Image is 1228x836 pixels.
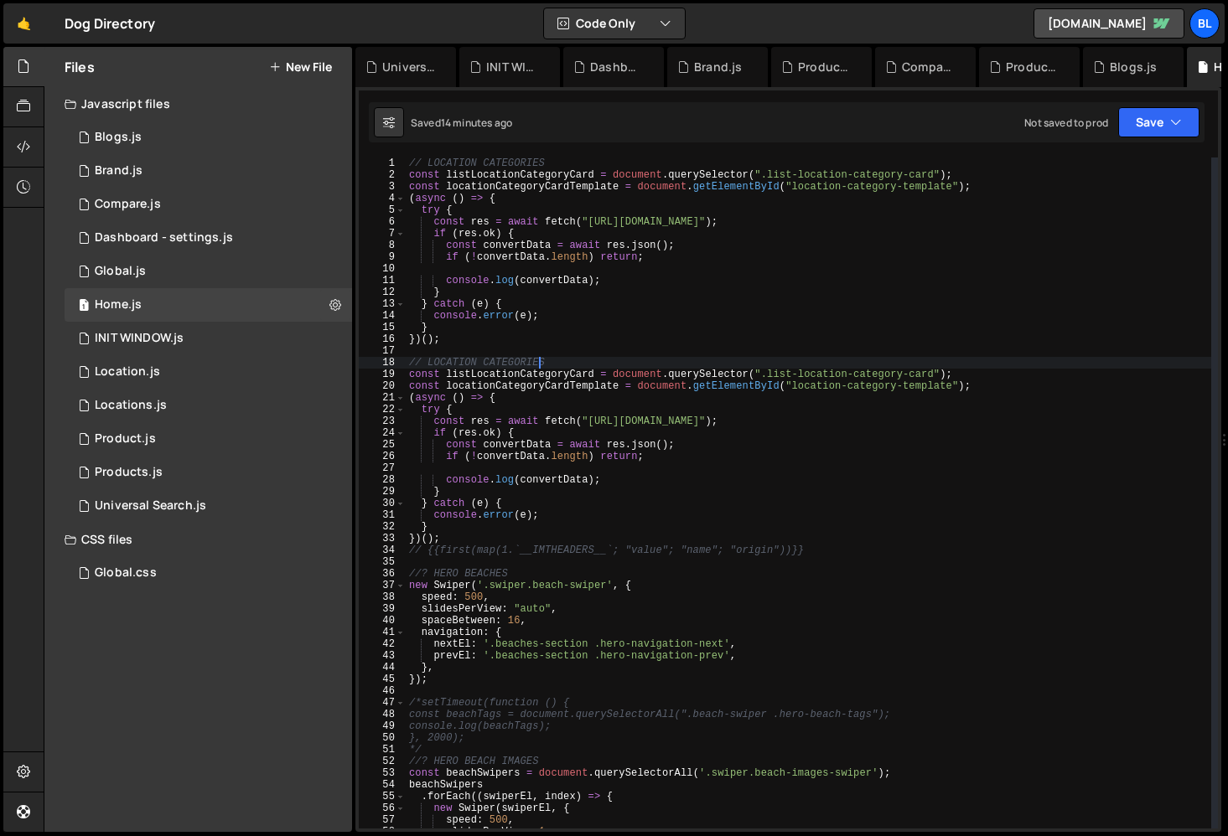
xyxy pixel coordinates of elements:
[65,322,352,355] div: 16220/44477.js
[694,59,742,75] div: Brand.js
[359,181,406,193] div: 3
[411,116,512,130] div: Saved
[359,474,406,486] div: 28
[359,720,406,732] div: 49
[95,498,206,513] div: Universal Search.js
[359,298,406,310] div: 13
[359,685,406,697] div: 46
[359,802,406,814] div: 56
[359,756,406,767] div: 52
[798,59,852,75] div: Product.js
[95,331,184,346] div: INIT WINDOW.js
[359,204,406,216] div: 5
[359,251,406,263] div: 9
[359,415,406,427] div: 23
[79,300,89,313] span: 1
[359,345,406,357] div: 17
[95,364,160,379] div: Location.js
[359,615,406,627] div: 40
[359,216,406,228] div: 6
[359,451,406,462] div: 26
[359,228,406,240] div: 7
[359,157,406,169] div: 1
[359,263,406,275] div: 10
[359,169,406,181] div: 2
[359,521,406,533] div: 32
[359,404,406,415] div: 22
[486,59,540,75] div: INIT WINDOW.js
[95,197,161,212] div: Compare.js
[44,87,352,121] div: Javascript files
[269,60,332,74] button: New File
[359,673,406,685] div: 45
[65,221,352,255] div: 16220/44476.js
[359,333,406,345] div: 16
[359,533,406,544] div: 33
[1006,59,1060,75] div: Products.js
[359,568,406,580] div: 36
[1034,8,1184,39] a: [DOMAIN_NAME]
[359,627,406,638] div: 41
[95,297,142,312] div: Home.js
[95,465,163,480] div: Products.js
[95,264,146,279] div: Global.js
[359,697,406,709] div: 47
[95,130,142,145] div: Blogs.js
[359,439,406,451] div: 25
[359,392,406,404] div: 21
[359,193,406,204] div: 4
[359,791,406,802] div: 55
[359,603,406,615] div: 39
[359,357,406,369] div: 18
[359,580,406,591] div: 37
[359,509,406,521] div: 31
[65,58,95,76] h2: Files
[382,59,436,75] div: Universal Search.js
[44,523,352,556] div: CSS files
[65,13,155,34] div: Dog Directory
[3,3,44,44] a: 🤙
[902,59,956,75] div: Compare.js
[359,427,406,439] div: 24
[359,380,406,392] div: 20
[359,662,406,673] div: 44
[359,650,406,662] div: 43
[1189,8,1220,39] a: Bl
[95,398,167,413] div: Locations.js
[65,489,352,523] div: 16220/45124.js
[1024,116,1108,130] div: Not saved to prod
[359,498,406,509] div: 30
[359,744,406,756] div: 51
[359,310,406,322] div: 14
[65,288,352,322] div: 16220/44319.js
[359,591,406,603] div: 38
[544,8,685,39] button: Code Only
[1118,107,1200,137] button: Save
[359,767,406,779] div: 53
[359,779,406,791] div: 54
[441,116,512,130] div: 14 minutes ago
[95,431,156,446] div: Product.js
[65,255,352,288] div: 16220/43681.js
[65,456,352,489] div: 16220/44324.js
[359,638,406,650] div: 42
[359,369,406,380] div: 19
[359,286,406,298] div: 12
[65,121,352,154] div: 16220/44321.js
[65,389,352,422] div: 16220/43680.js
[65,355,352,389] : 16220/43679.js
[95,163,142,178] div: Brand.js
[359,322,406,333] div: 15
[1110,59,1157,75] div: Blogs.js
[65,556,352,590] div: 16220/43682.css
[359,814,406,826] div: 57
[359,732,406,744] div: 50
[359,709,406,720] div: 48
[359,556,406,568] div: 35
[359,275,406,286] div: 11
[95,565,157,581] div: Global.css
[65,188,352,221] div: 16220/44328.js
[359,486,406,498] div: 29
[359,544,406,556] div: 34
